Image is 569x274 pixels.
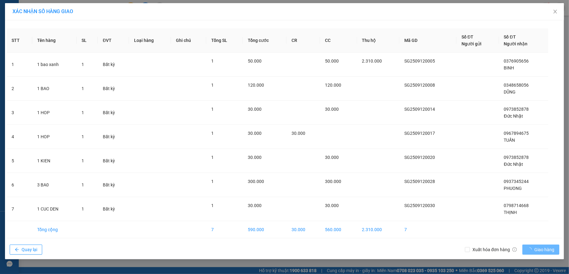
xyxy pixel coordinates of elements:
[404,107,435,112] span: SG2509120014
[171,28,206,53] th: Ghi chú
[211,83,214,88] span: 1
[243,221,287,238] td: 590.000
[504,131,529,136] span: 0967894675
[129,28,171,53] th: Loại hàng
[504,41,528,46] span: Người nhận
[547,3,564,21] button: Close
[98,149,129,173] td: Bất kỳ
[534,246,554,253] span: Giao hàng
[504,114,523,119] span: Đức Nhật
[32,197,77,221] td: 1 CUC DEN
[82,86,84,91] span: 1
[512,247,517,252] span: info-circle
[504,83,529,88] span: 0348658056
[320,28,357,53] th: CC
[248,203,262,208] span: 30.000
[7,197,32,221] td: 7
[7,101,32,125] td: 3
[325,58,339,63] span: 50.000
[32,77,77,101] td: 1 BAO
[98,197,129,221] td: Bất kỳ
[399,221,457,238] td: 7
[68,8,83,23] img: logo.jpg
[77,28,98,53] th: SL
[292,131,305,136] span: 30.000
[462,34,473,39] span: Số ĐT
[248,155,262,160] span: 30.000
[7,173,32,197] td: 6
[504,155,529,160] span: 0973852878
[504,58,529,63] span: 0376905656
[325,155,339,160] span: 30.000
[82,206,84,211] span: 1
[404,179,435,184] span: SG2509120028
[504,210,517,215] span: THỊNH
[82,182,84,187] span: 1
[98,125,129,149] td: Bất kỳ
[32,221,77,238] td: Tổng cộng
[399,28,457,53] th: Mã GD
[32,28,77,53] th: Tên hàng
[82,134,84,139] span: 1
[404,203,435,208] span: SG2509120030
[98,28,129,53] th: ĐVT
[40,9,60,60] b: BIÊN NHẬN GỬI HÀNG HÓA
[462,41,482,46] span: Người gửi
[7,28,32,53] th: STT
[357,221,399,238] td: 2.310.000
[243,28,287,53] th: Tổng cước
[7,53,32,77] td: 1
[211,203,214,208] span: 1
[504,162,523,167] span: Đức Nhật
[211,131,214,136] span: 1
[248,131,262,136] span: 30.000
[504,186,522,191] span: PHUONG
[32,53,77,77] td: 1 bao xanh
[206,221,243,238] td: 7
[325,83,341,88] span: 120.000
[32,173,77,197] td: 3 BA0
[211,107,214,112] span: 1
[15,247,19,252] span: arrow-left
[98,77,129,101] td: Bất kỳ
[7,149,32,173] td: 5
[357,28,399,53] th: Thu hộ
[320,221,357,238] td: 560.000
[32,149,77,173] td: 1 KIEN
[82,110,84,115] span: 1
[98,101,129,125] td: Bất kỳ
[404,83,435,88] span: SG2509120008
[82,62,84,67] span: 1
[325,107,339,112] span: 30.000
[98,173,129,197] td: Bất kỳ
[504,65,514,70] span: BINH
[504,138,515,143] span: TUẤN
[206,28,243,53] th: Tổng SL
[504,107,529,112] span: 0973852878
[504,89,516,94] span: DŨNG
[553,9,558,14] span: close
[82,158,84,163] span: 1
[8,40,35,70] b: [PERSON_NAME]
[248,83,264,88] span: 120.000
[527,247,534,252] span: loading
[52,24,86,29] b: [DOMAIN_NAME]
[504,179,529,184] span: 0937345244
[248,107,262,112] span: 30.000
[211,179,214,184] span: 1
[7,125,32,149] td: 4
[248,58,262,63] span: 50.000
[504,203,529,208] span: 0798714668
[504,34,516,39] span: Số ĐT
[287,28,320,53] th: CR
[362,58,382,63] span: 2.310.000
[10,245,42,255] button: arrow-leftQuay lại
[211,58,214,63] span: 1
[32,125,77,149] td: 1 HOP
[22,246,37,253] span: Quay lại
[52,30,86,38] li: (c) 2017
[325,179,341,184] span: 300.000
[470,246,519,253] span: Xuất hóa đơn hàng
[404,58,435,63] span: SG2509120005
[404,131,435,136] span: SG2509120017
